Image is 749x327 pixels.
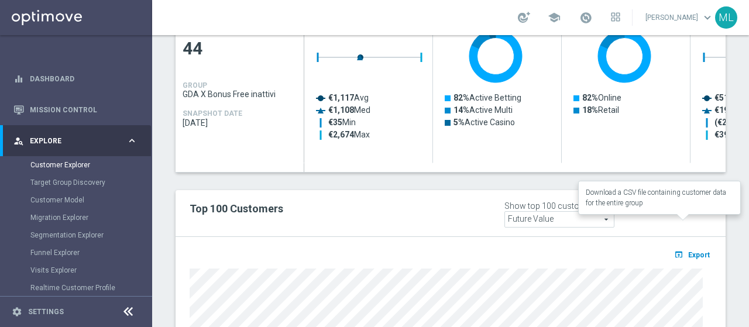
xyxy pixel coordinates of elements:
text: Retail [582,105,619,115]
div: Mission Control [13,94,138,125]
span: 2025-08-23 [183,118,297,128]
button: Mission Control [13,105,138,115]
div: Target Group Discovery [30,174,151,191]
div: Segmentation Explorer [30,226,151,244]
a: Segmentation Explorer [30,230,122,240]
text: Active Casino [453,118,515,127]
tspan: €2,674 [328,130,355,139]
div: Explore [13,136,126,146]
a: Dashboard [30,63,138,94]
i: settings [12,307,22,317]
i: person_search [13,136,24,146]
div: Press SPACE to select this row. [176,20,304,163]
span: keyboard_arrow_down [701,11,714,24]
div: Funnel Explorer [30,244,151,261]
tspan: 82% [582,93,598,102]
a: Customer Explorer [30,160,122,170]
div: Dashboard [13,63,138,94]
text: Med [328,105,370,115]
text: Active Multi [453,105,513,115]
h4: GROUP [183,81,207,90]
span: Export [688,251,710,259]
span: 44 [183,37,297,60]
button: person_search Explore keyboard_arrow_right [13,136,138,146]
tspan: €51,233 [714,93,745,102]
i: keyboard_arrow_right [126,135,138,146]
div: Customer Explorer [30,156,151,174]
button: equalizer Dashboard [13,74,138,84]
i: open_in_browser [674,250,686,259]
a: Mission Control [30,94,138,125]
text: Max [328,130,370,139]
tspan: €1,108 [328,105,354,115]
a: [PERSON_NAME]keyboard_arrow_down [644,9,715,26]
button: open_in_browser Export [672,247,712,262]
a: Migration Explorer [30,213,122,222]
h2: Top 100 Customers [190,202,487,216]
tspan: 82% [453,93,469,102]
span: Explore [30,137,126,144]
h4: SNAPSHOT DATE [183,109,242,118]
div: Show top 100 customers by [504,201,609,211]
span: GDA X Bonus Free inattivi [183,90,297,99]
text: Min [328,118,356,127]
a: Visits Explorer [30,266,122,275]
div: ML [715,6,737,29]
a: Funnel Explorer [30,248,122,257]
div: Visits Explorer [30,261,151,279]
a: Realtime Customer Profile [30,283,122,292]
text: Online [582,93,621,102]
div: Realtime Customer Profile [30,279,151,297]
tspan: €1,117 [328,93,354,102]
tspan: €35 [328,118,342,127]
tspan: €19,738 [714,105,745,115]
a: Settings [28,308,64,315]
span: school [548,11,561,24]
tspan: 5% [453,118,465,127]
a: Customer Model [30,195,122,205]
div: Migration Explorer [30,209,151,226]
tspan: 14% [453,105,469,115]
i: equalizer [13,74,24,84]
tspan: 18% [582,105,598,115]
div: Customer Model [30,191,151,209]
text: Avg [328,93,369,102]
a: Target Group Discovery [30,178,122,187]
text: Active Betting [453,93,521,102]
